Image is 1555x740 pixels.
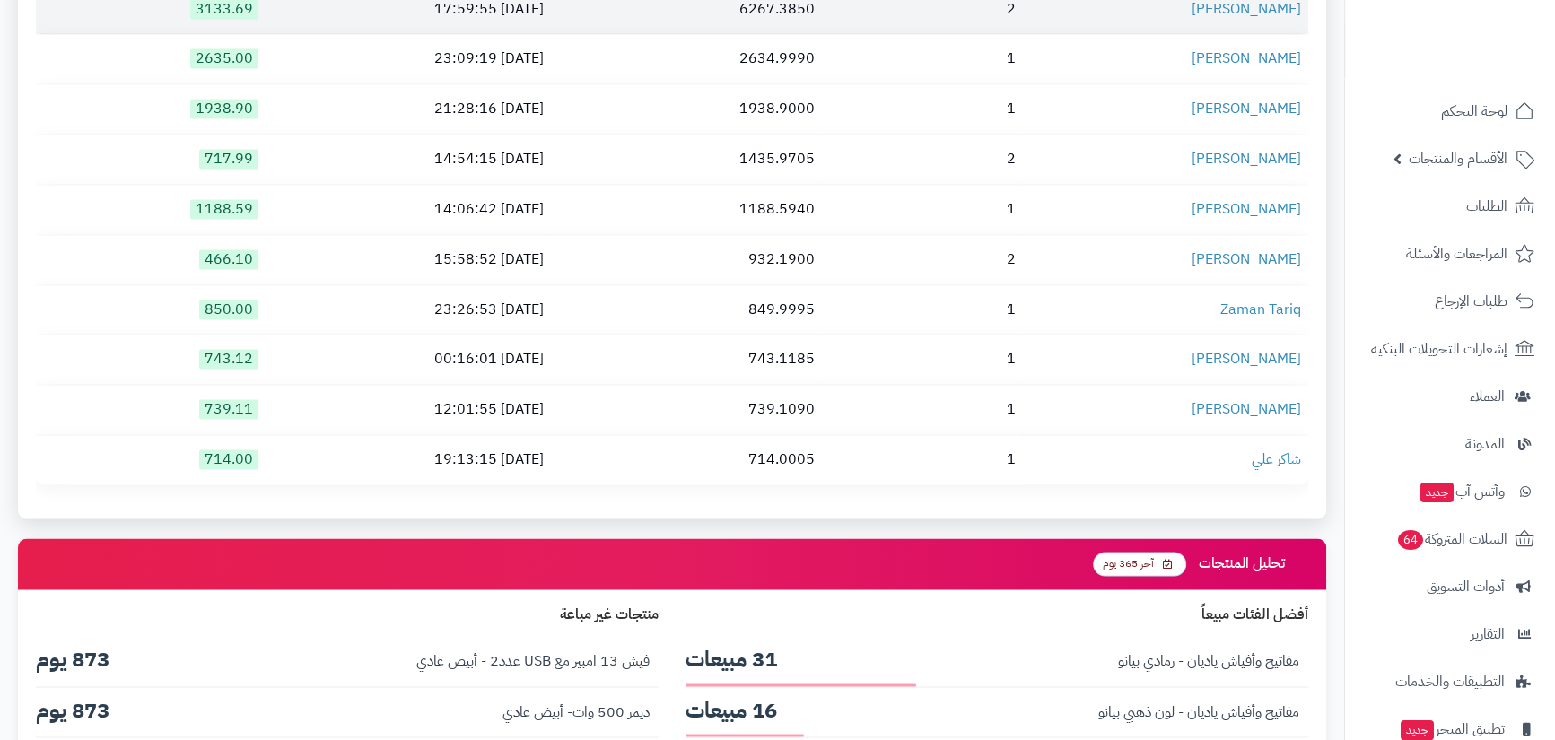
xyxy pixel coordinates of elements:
td: 1 [822,285,1023,335]
td: [DATE] 14:54:15 [266,135,551,184]
span: المدونة [1465,431,1505,457]
img: logo-2.png [1433,44,1538,82]
a: لوحة التحكم [1356,90,1544,133]
td: 2 [822,135,1023,184]
span: 1188.59 [190,199,258,219]
a: التطبيقات والخدمات [1356,660,1544,703]
td: 714.0005 [551,435,822,484]
span: جديد [1401,720,1434,740]
a: [PERSON_NAME] [1192,348,1301,370]
span: 16 مبيعات [686,694,777,725]
td: 1435.9705 [551,135,822,184]
span: 850.00 [199,300,258,319]
a: أدوات التسويق [1356,565,1544,608]
span: الطلبات [1466,194,1507,219]
a: إشعارات التحويلات البنكية [1356,327,1544,370]
td: 1 [822,335,1023,384]
span: التقارير [1471,622,1505,647]
td: 849.9995 [551,285,822,335]
span: العملاء [1470,384,1505,409]
span: أدوات التسويق [1427,574,1505,599]
span: 1938.90 [190,99,258,118]
td: [DATE] 14:06:42 [266,185,551,234]
td: 1 [822,34,1023,83]
td: [DATE] 00:16:01 [266,335,551,384]
span: السلات المتروكة [1396,527,1507,552]
td: 932.1900 [551,235,822,284]
a: العملاء [1356,375,1544,418]
span: 466.10 [199,249,258,269]
span: 873 يوم [36,644,109,675]
span: إشعارات التحويلات البنكية [1371,336,1507,361]
a: وآتس آبجديد [1356,470,1544,513]
td: 743.1185 [551,335,822,384]
span: 31 مبيعات [686,644,777,675]
td: 1188.5940 [551,185,822,234]
span: 2635.00 [190,48,258,68]
td: 1 [822,185,1023,234]
a: شاكر علي [1252,448,1301,470]
td: [DATE] 23:09:19 [266,34,551,83]
span: التطبيقات والخدمات [1395,669,1505,694]
span: جديد [1420,483,1454,502]
a: [PERSON_NAME] [1192,98,1301,119]
td: [DATE] 15:58:52 [266,235,551,284]
span: وآتس آب [1419,479,1505,504]
td: 2634.9990 [551,34,822,83]
a: التقارير [1356,613,1544,656]
a: [PERSON_NAME] [1192,198,1301,220]
span: الأقسام والمنتجات [1409,146,1507,171]
span: لوحة التحكم [1441,99,1507,124]
span: 739.11 [199,399,258,419]
span: 714.00 [199,449,258,469]
a: طلبات الإرجاع [1356,280,1544,323]
span: 717.99 [199,149,258,169]
span: آخر 365 يوم [1093,552,1186,576]
a: [PERSON_NAME] [1192,48,1301,69]
span: 873 يوم [36,694,109,725]
h4: أفضل الفئات مبيعاً [686,607,1308,623]
a: السلات المتروكة64 [1356,518,1544,561]
h4: منتجات غير مباعة [36,607,659,623]
td: 739.1090 [551,385,822,434]
td: [DATE] 12:01:55 [266,385,551,434]
a: [PERSON_NAME] [1192,248,1301,270]
span: المراجعات والأسئلة [1406,241,1507,266]
td: 2 [822,235,1023,284]
span: مفاتيح وأفياش ياديان - لون ذهبي بيانو [777,701,1308,722]
a: Zaman Tariq [1220,299,1301,320]
td: 1 [822,84,1023,134]
h3: تحليل المنتجات [1199,555,1308,572]
span: مفاتيح وأفياش ياديان - رمادي بيانو [777,651,1308,672]
span: 64 [1398,530,1423,550]
td: 1 [822,385,1023,434]
span: طلبات الإرجاع [1435,289,1507,314]
td: [DATE] 23:26:53 [266,285,551,335]
a: المراجعات والأسئلة [1356,232,1544,275]
a: الطلبات [1356,185,1544,228]
td: [DATE] 19:13:15 [266,435,551,484]
a: المدونة [1356,422,1544,466]
span: ديمر 500 وات- أبيض عادي [109,701,659,722]
a: [PERSON_NAME] [1192,398,1301,420]
td: [DATE] 21:28:16 [266,84,551,134]
span: فيش 13 امبير مع USB عدد2 - أبيض عادي [109,651,659,672]
a: [PERSON_NAME] [1192,148,1301,170]
span: 743.12 [199,349,258,369]
td: 1938.9000 [551,84,822,134]
td: 1 [822,435,1023,484]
